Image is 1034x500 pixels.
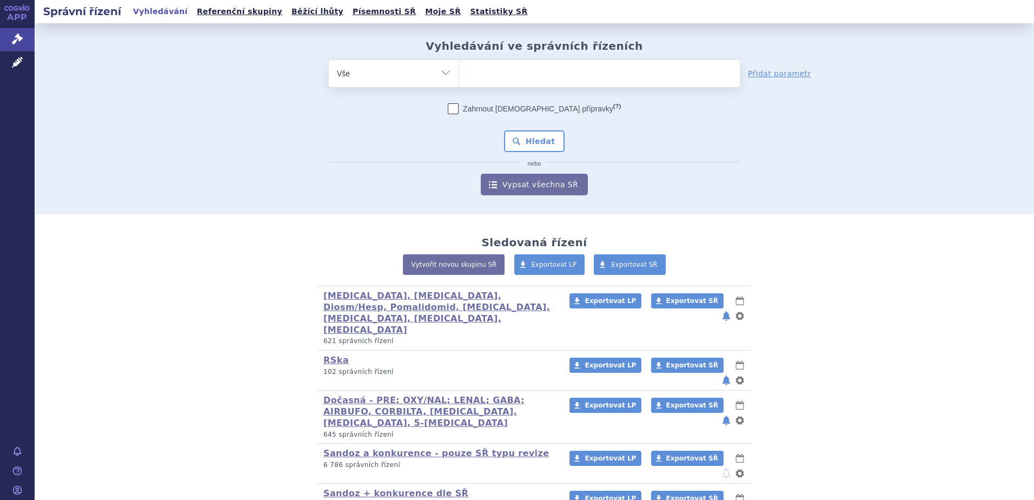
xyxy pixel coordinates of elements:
abbr: (?) [613,103,621,110]
a: Exportovat SŘ [651,398,724,413]
a: Exportovat LP [514,254,585,275]
button: notifikace [721,374,732,387]
span: Exportovat SŘ [666,297,718,305]
a: Písemnosti SŘ [349,4,419,19]
p: 102 správních řízení [323,367,555,377]
p: 621 správních řízení [323,337,555,346]
button: Hledat [504,130,565,152]
a: Přidat parametr [748,68,811,79]
a: Dočasná - PRE; OXY/NAL; LENAL; GABA; AIRBUFO, CORBILTA, [MEDICAL_DATA], [MEDICAL_DATA], 5-[MEDICA... [323,395,525,428]
button: nastavení [734,310,745,323]
a: Exportovat LP [569,358,641,373]
a: Exportovat LP [569,398,641,413]
button: nastavení [734,414,745,427]
p: 645 správních řízení [323,430,555,439]
a: Referenční skupiny [194,4,286,19]
button: lhůty [734,294,745,307]
a: Statistiky SŘ [467,4,531,19]
button: nastavení [734,374,745,387]
h2: Vyhledávání ve správních řízeních [426,40,643,52]
a: Běžící lhůty [288,4,347,19]
a: RSka [323,355,349,365]
a: Vypsat všechna SŘ [481,174,588,195]
button: notifikace [721,310,732,323]
span: Exportovat SŘ [666,455,718,462]
h2: Správní řízení [35,4,130,19]
a: Vyhledávání [130,4,191,19]
a: Exportovat SŘ [594,254,666,275]
a: Sandoz a konkurence - pouze SŘ typu revize [323,448,549,458]
span: Exportovat SŘ [666,361,718,369]
span: Exportovat LP [585,402,636,409]
a: Moje SŘ [422,4,464,19]
a: Exportovat LP [569,451,641,466]
a: Exportovat SŘ [651,358,724,373]
a: Exportovat SŘ [651,293,724,308]
button: nastavení [734,467,745,480]
a: Sandoz + konkurence dle SŘ [323,488,468,498]
i: nebo [522,161,547,167]
a: [MEDICAL_DATA], [MEDICAL_DATA], Diosm/Hesp, Pomalidomid, [MEDICAL_DATA], [MEDICAL_DATA], [MEDICAL... [323,291,550,334]
span: Exportovat LP [585,297,636,305]
button: lhůty [734,399,745,412]
span: Exportovat LP [532,261,577,268]
h2: Sledovaná řízení [481,236,587,249]
span: Exportovat SŘ [666,402,718,409]
label: Zahrnout [DEMOGRAPHIC_DATA] přípravky [448,103,621,114]
a: Vytvořit novou skupinu SŘ [403,254,505,275]
button: notifikace [721,414,732,427]
button: lhůty [734,452,745,465]
span: Exportovat LP [585,455,636,462]
button: notifikace [721,467,732,480]
button: lhůty [734,359,745,372]
a: Exportovat LP [569,293,641,308]
span: Exportovat LP [585,361,636,369]
a: Exportovat SŘ [651,451,724,466]
span: Exportovat SŘ [611,261,658,268]
p: 6 786 správních řízení [323,460,555,470]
